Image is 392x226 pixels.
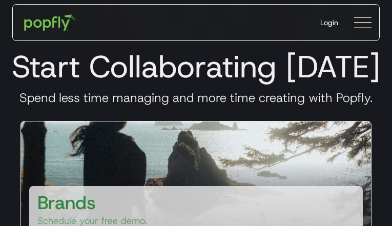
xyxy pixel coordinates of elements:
[37,190,96,215] h3: Brands
[17,7,83,38] a: home
[312,9,346,36] a: Login
[8,90,384,106] h3: Spend less time managing and more time creating with Popfly.
[320,17,338,28] div: Login
[8,48,384,85] h1: Start Collaborating [DATE]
